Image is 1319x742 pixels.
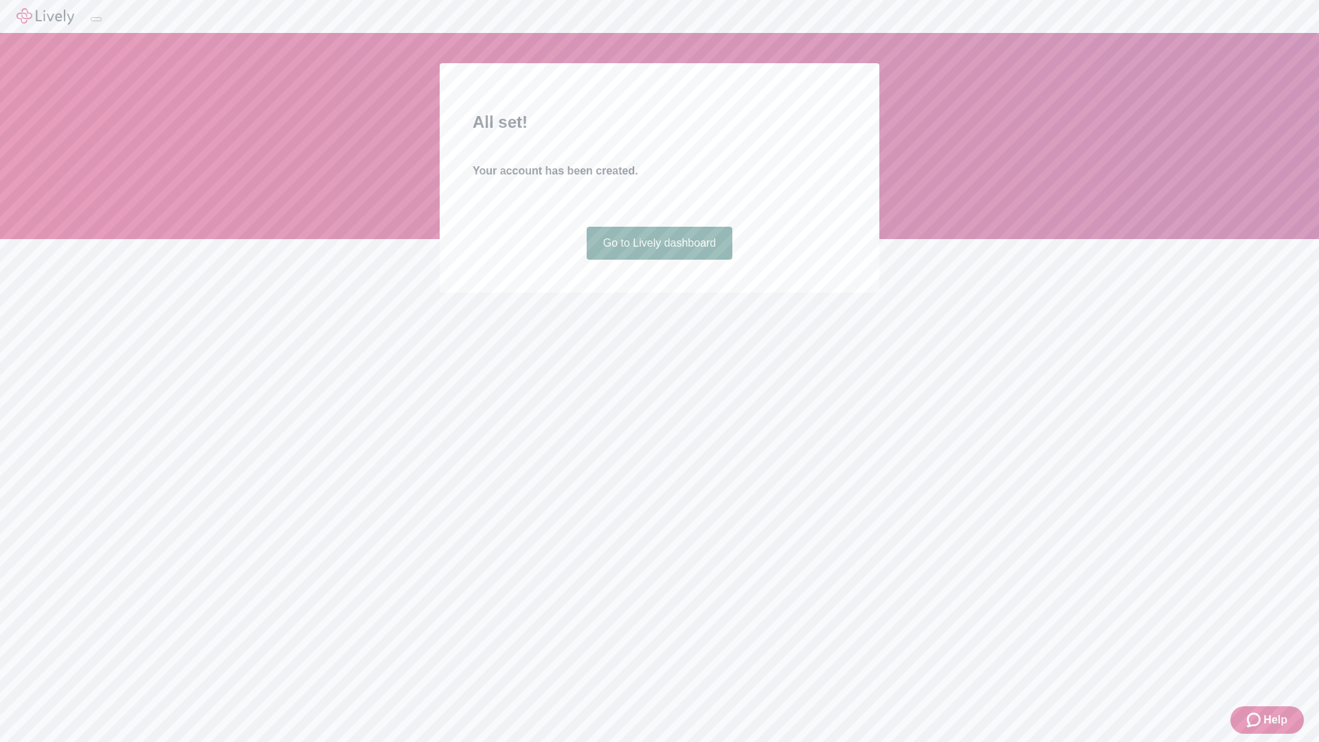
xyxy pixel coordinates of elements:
[91,17,102,21] button: Log out
[587,227,733,260] a: Go to Lively dashboard
[473,163,846,179] h4: Your account has been created.
[1247,712,1263,728] svg: Zendesk support icon
[1263,712,1287,728] span: Help
[1230,706,1304,734] button: Zendesk support iconHelp
[473,110,846,135] h2: All set!
[16,8,74,25] img: Lively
